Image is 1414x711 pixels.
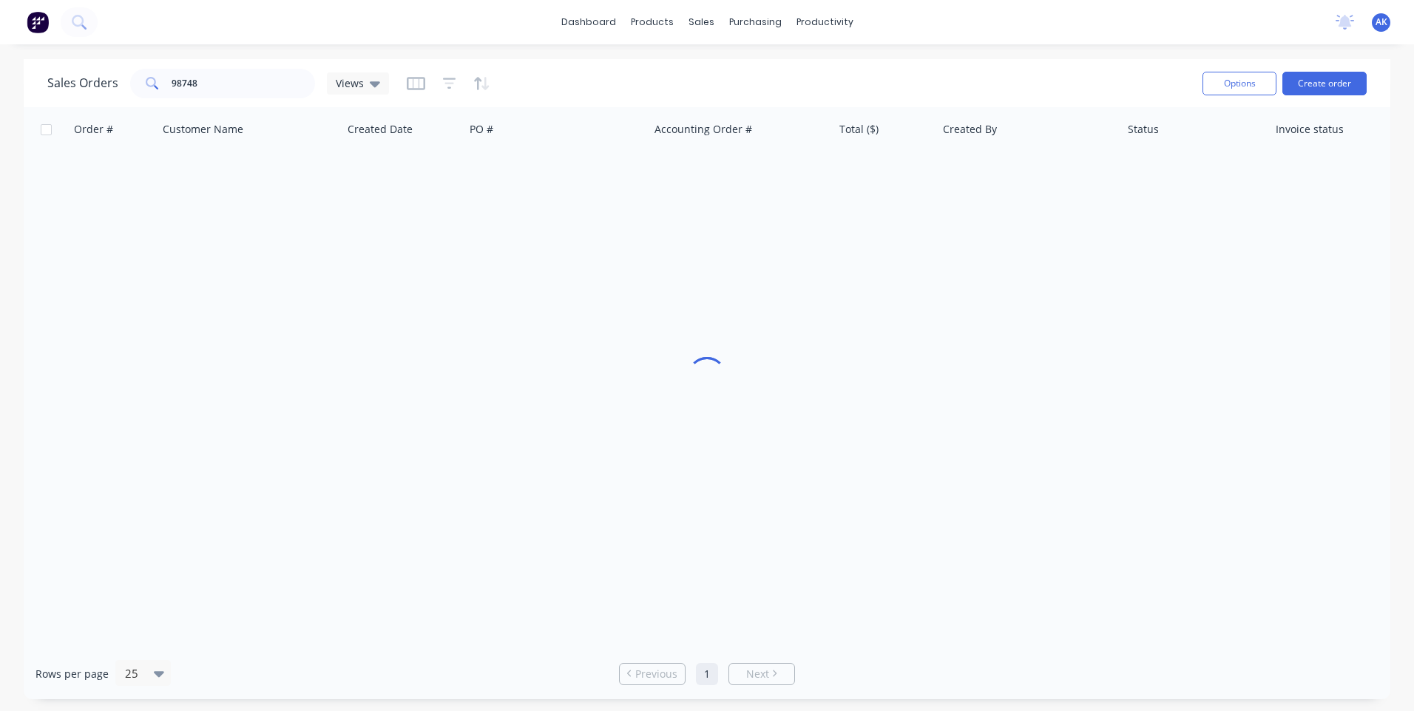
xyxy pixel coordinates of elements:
[554,11,623,33] a: dashboard
[1128,122,1159,137] div: Status
[623,11,681,33] div: products
[1376,16,1387,29] span: AK
[470,122,493,137] div: PO #
[943,122,997,137] div: Created By
[35,667,109,681] span: Rows per page
[1276,122,1344,137] div: Invoice status
[789,11,861,33] div: productivity
[681,11,722,33] div: sales
[336,75,364,91] span: Views
[746,667,769,681] span: Next
[74,122,113,137] div: Order #
[729,667,794,681] a: Next page
[620,667,685,681] a: Previous page
[163,122,243,137] div: Customer Name
[613,663,801,685] ul: Pagination
[635,667,677,681] span: Previous
[654,122,752,137] div: Accounting Order #
[27,11,49,33] img: Factory
[172,69,316,98] input: Search...
[1202,72,1276,95] button: Options
[839,122,879,137] div: Total ($)
[348,122,413,137] div: Created Date
[696,663,718,685] a: Page 1 is your current page
[722,11,789,33] div: purchasing
[1282,72,1367,95] button: Create order
[47,76,118,90] h1: Sales Orders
